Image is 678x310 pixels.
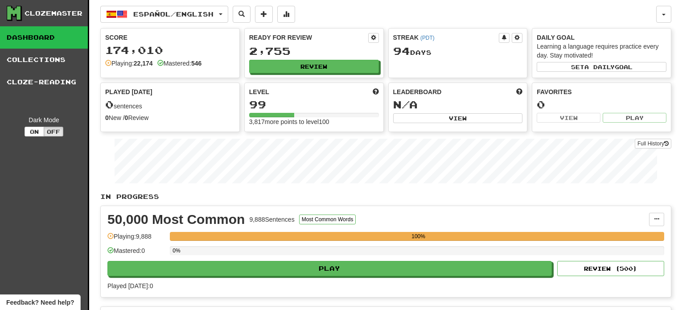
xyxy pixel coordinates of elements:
[393,113,523,123] button: View
[249,60,379,73] button: Review
[249,215,294,224] div: 9,888 Sentences
[233,6,251,23] button: Search sentences
[125,114,128,121] strong: 0
[107,246,165,261] div: Mastered: 0
[100,6,228,23] button: Español/English
[537,42,666,60] div: Learning a language requires practice every day. Stay motivated!
[105,114,109,121] strong: 0
[249,45,379,57] div: 2,755
[537,33,666,42] div: Daily Goal
[249,87,269,96] span: Level
[107,282,153,289] span: Played [DATE]: 0
[249,99,379,110] div: 99
[25,127,44,136] button: On
[105,98,114,111] span: 0
[107,213,245,226] div: 50,000 Most Common
[557,261,664,276] button: Review (500)
[603,113,666,123] button: Play
[157,59,202,68] div: Mastered:
[107,261,552,276] button: Play
[105,59,153,68] div: Playing:
[584,64,615,70] span: a daily
[537,113,600,123] button: View
[105,113,235,122] div: New / Review
[537,62,666,72] button: Seta dailygoal
[393,98,418,111] span: N/A
[537,87,666,96] div: Favorites
[249,33,368,42] div: Ready for Review
[100,192,671,201] p: In Progress
[105,87,152,96] span: Played [DATE]
[277,6,295,23] button: More stats
[107,232,165,247] div: Playing: 9,888
[191,60,201,67] strong: 546
[393,87,442,96] span: Leaderboard
[105,33,235,42] div: Score
[105,45,235,56] div: 174,010
[25,9,82,18] div: Clozemaster
[7,116,81,124] div: Dark Mode
[299,215,356,224] button: Most Common Words
[516,87,522,96] span: This week in points, UTC
[173,232,664,241] div: 100%
[6,298,74,307] span: Open feedback widget
[134,60,153,67] strong: 22,174
[393,45,410,57] span: 94
[420,35,435,41] a: (PDT)
[537,99,666,110] div: 0
[255,6,273,23] button: Add sentence to collection
[44,127,63,136] button: Off
[133,10,214,18] span: Español / English
[373,87,379,96] span: Score more points to level up
[393,33,499,42] div: Streak
[249,117,379,126] div: 3,817 more points to level 100
[105,99,235,111] div: sentences
[393,45,523,57] div: Day s
[635,139,671,149] a: Full History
